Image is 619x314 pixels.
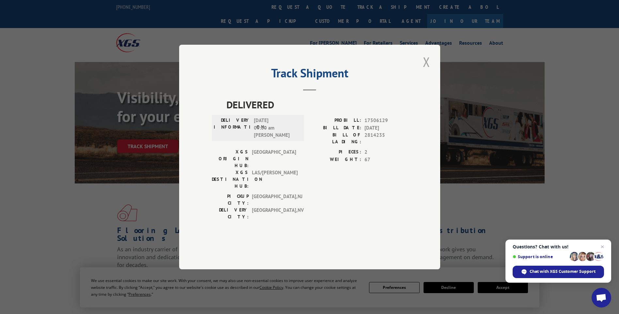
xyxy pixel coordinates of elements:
span: Support is online [513,254,567,259]
span: 17506129 [364,117,408,124]
label: WEIGHT: [310,156,361,164]
span: 67 [364,156,408,164]
span: LAS/[PERSON_NAME] [252,169,296,190]
a: Open chat [592,288,611,307]
label: XGS ORIGIN HUB: [212,149,249,169]
span: [GEOGRAPHIC_DATA] , NV [252,207,296,220]
label: XGS DESTINATION HUB: [212,169,249,190]
span: 2 [364,149,408,156]
span: [DATE] 09:00 am [PERSON_NAME] [254,117,298,139]
button: Close modal [421,53,432,71]
label: DELIVERY INFORMATION: [214,117,251,139]
label: PIECES: [310,149,361,156]
span: Chat with XGS Customer Support [530,269,596,275]
span: Chat with XGS Customer Support [513,266,604,278]
label: DELIVERY CITY: [212,207,249,220]
span: [DATE] [364,124,408,132]
span: DELIVERED [226,97,408,112]
span: [GEOGRAPHIC_DATA] [252,149,296,169]
span: [GEOGRAPHIC_DATA] , NJ [252,193,296,207]
label: PICKUP CITY: [212,193,249,207]
label: BILL DATE: [310,124,361,132]
label: BILL OF LADING: [310,132,361,145]
h2: Track Shipment [212,69,408,81]
span: 2814235 [364,132,408,145]
span: Questions? Chat with us! [513,244,604,249]
label: PROBILL: [310,117,361,124]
